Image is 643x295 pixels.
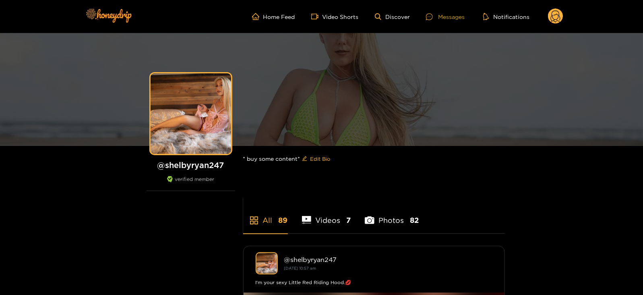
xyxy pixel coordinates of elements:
[147,176,235,191] div: verified member
[249,216,259,225] span: appstore
[300,152,332,165] button: editEdit Bio
[310,155,331,163] span: Edit Bio
[311,13,323,20] span: video-camera
[375,13,410,20] a: Discover
[302,156,307,162] span: edit
[252,13,263,20] span: home
[252,13,295,20] a: Home Feed
[426,12,465,21] div: Messages
[284,266,316,270] small: [DATE] 10:57 am
[243,197,288,233] li: All
[256,252,278,274] img: shelbyryan247
[243,146,505,172] div: * buy some content*
[410,215,419,225] span: 82
[346,215,351,225] span: 7
[147,160,235,170] h1: @ shelbyryan247
[365,197,419,233] li: Photos
[481,12,532,21] button: Notifications
[311,13,359,20] a: Video Shorts
[302,197,351,233] li: Videos
[279,215,288,225] span: 89
[284,256,492,263] div: @ shelbyryan247
[256,278,492,287] div: I'm your sexy Little Red Riding Hood.💋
